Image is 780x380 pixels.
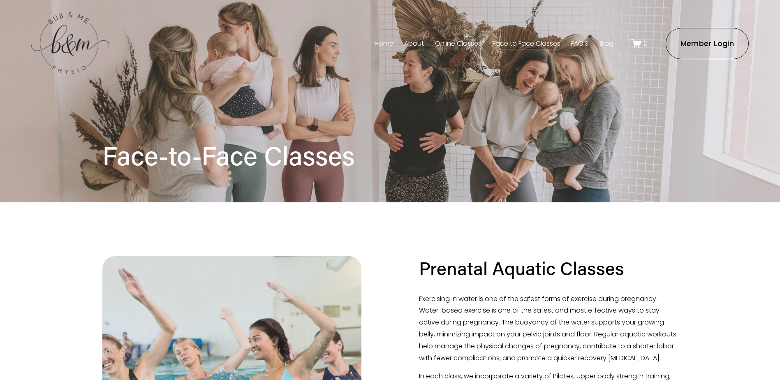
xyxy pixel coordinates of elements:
img: bubandme [31,12,109,75]
a: Home [375,37,393,50]
p: Exercising in water is one of the safest forms of exercise during pregnancy. Water-based exercise... [419,293,678,364]
a: Face to Face Classes [493,37,560,50]
span: 0 [643,39,648,48]
a: Blog [599,37,613,50]
h1: Face-to-Face Classes [102,139,390,171]
a: FAQ'S [571,37,588,50]
a: About [404,37,424,50]
a: Member Login [666,28,749,59]
a: 0 items in cart [631,38,648,49]
h2: Prenatal Aquatic Classes [419,256,624,280]
a: Online Classes [435,37,481,50]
